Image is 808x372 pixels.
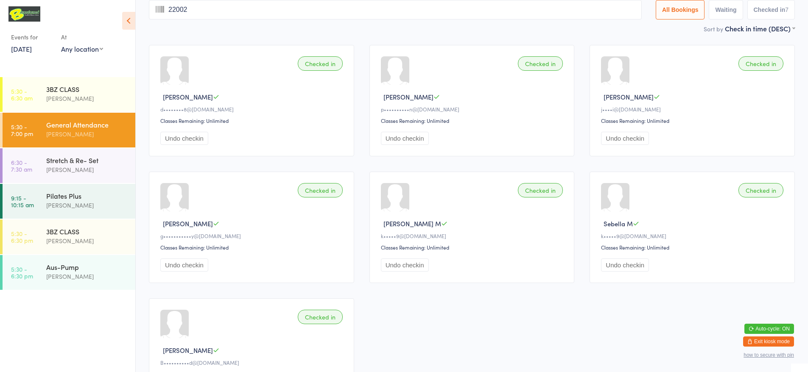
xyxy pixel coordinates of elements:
div: Checked in [518,183,563,197]
div: Checked in [298,310,343,324]
span: [PERSON_NAME] [163,92,213,101]
div: Classes Remaining: Unlimited [381,244,566,251]
button: Undo checkin [601,132,649,145]
div: Checked in [738,183,783,197]
time: 5:30 - 6:30 pm [11,266,33,279]
button: Undo checkin [381,132,429,145]
time: 5:30 - 7:00 pm [11,123,33,137]
button: Undo checkin [601,258,649,272]
span: [PERSON_NAME] [163,346,213,355]
div: [PERSON_NAME] [46,272,128,281]
div: Classes Remaining: Unlimited [601,117,786,124]
a: 5:30 -6:30 pmAus-Pump[PERSON_NAME] [3,255,135,290]
div: Classes Remaining: Unlimited [381,117,566,124]
div: Stretch & Re- Set [46,155,128,165]
div: [PERSON_NAME] [46,94,128,103]
div: At [61,30,103,44]
div: 3BZ CLASS [46,84,128,94]
div: g•••••••••••y@[DOMAIN_NAME] [160,232,345,239]
a: [DATE] [11,44,32,53]
div: General Attendance [46,120,128,129]
time: 5:30 - 6:30 am [11,88,33,101]
div: B••••••••••d@[DOMAIN_NAME] [160,359,345,366]
div: 7 [785,6,788,13]
span: [PERSON_NAME] [383,92,433,101]
button: Undo checkin [160,132,208,145]
a: 5:30 -7:00 pmGeneral Attendance[PERSON_NAME] [3,113,135,147]
div: [PERSON_NAME] [46,200,128,210]
div: 3BZ CLASS [46,227,128,236]
button: Undo checkin [160,258,208,272]
div: Pilates Plus [46,191,128,200]
div: d••••••••8@[DOMAIN_NAME] [160,105,345,113]
time: 5:30 - 6:30 pm [11,230,33,244]
div: k•••••9@[DOMAIN_NAME] [381,232,566,239]
div: Aus-Pump [46,262,128,272]
div: [PERSON_NAME] [46,129,128,139]
time: 9:15 - 10:15 am [11,194,34,208]
button: Auto-cycle: ON [744,324,794,334]
button: Undo checkin [381,258,429,272]
span: [PERSON_NAME] [163,219,213,228]
div: [PERSON_NAME] [46,236,128,246]
span: Sebella M [604,219,633,228]
div: Checked in [738,56,783,71]
div: Checked in [298,183,343,197]
div: Any location [61,44,103,53]
div: Classes Remaining: Unlimited [601,244,786,251]
label: Sort by [704,25,723,33]
span: [PERSON_NAME] [604,92,654,101]
img: B Transformed Gym [8,6,40,22]
a: 5:30 -6:30 am3BZ CLASS[PERSON_NAME] [3,77,135,112]
div: k•••••9@[DOMAIN_NAME] [601,232,786,239]
a: 6:30 -7:30 amStretch & Re- Set[PERSON_NAME] [3,148,135,183]
div: Classes Remaining: Unlimited [160,244,345,251]
span: [PERSON_NAME] M [383,219,441,228]
div: [PERSON_NAME] [46,165,128,175]
div: p••••••••••n@[DOMAIN_NAME] [381,105,566,113]
a: 9:15 -10:15 amPilates Plus[PERSON_NAME] [3,184,135,219]
button: Exit kiosk mode [743,336,794,347]
div: Events for [11,30,53,44]
div: Classes Remaining: Unlimited [160,117,345,124]
time: 6:30 - 7:30 am [11,159,32,172]
div: Checked in [298,56,343,71]
div: j••••i@[DOMAIN_NAME] [601,105,786,113]
a: 5:30 -6:30 pm3BZ CLASS[PERSON_NAME] [3,219,135,254]
div: Checked in [518,56,563,71]
div: Check in time (DESC) [725,24,795,33]
button: how to secure with pin [744,352,794,358]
